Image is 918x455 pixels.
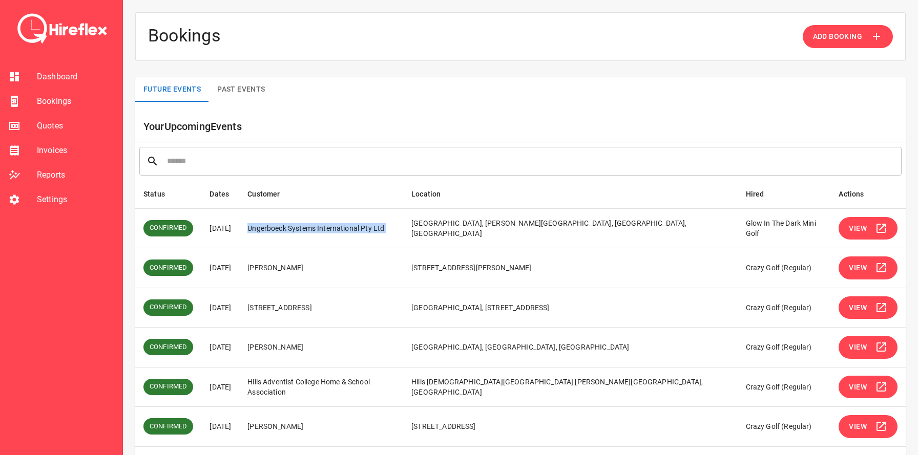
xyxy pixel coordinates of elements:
[201,248,239,288] td: [DATE]
[209,77,273,102] button: Past Events
[239,328,403,367] td: [PERSON_NAME]
[849,262,867,274] span: View
[135,180,201,209] th: Status
[403,367,737,407] td: Hills [DEMOGRAPHIC_DATA][GEOGRAPHIC_DATA] [PERSON_NAME][GEOGRAPHIC_DATA], [GEOGRAPHIC_DATA]
[143,422,193,431] span: CONFIRMED
[143,223,193,233] span: CONFIRMED
[37,144,114,157] span: Invoices
[201,288,239,328] td: [DATE]
[403,180,737,209] th: Location
[830,180,906,209] th: Actions
[803,25,893,48] button: Add Booking
[403,328,737,367] td: [GEOGRAPHIC_DATA], [GEOGRAPHIC_DATA], [GEOGRAPHIC_DATA]
[37,71,114,83] span: Dashboard
[849,222,867,235] span: View
[403,248,737,288] td: [STREET_ADDRESS][PERSON_NAME]
[839,415,898,438] button: View
[738,180,831,209] th: Hired
[37,95,114,107] span: Bookings
[148,25,221,48] h4: Bookings
[738,367,831,407] td: Crazy Golf (Regular)
[239,367,403,407] td: Hills Adventist College Home & School Association
[239,180,403,209] th: Customer
[839,376,898,399] button: View
[403,288,737,328] td: [GEOGRAPHIC_DATA], [STREET_ADDRESS]
[135,77,209,102] button: Future Events
[813,30,862,43] span: Add Booking
[201,367,239,407] td: [DATE]
[143,263,193,273] span: CONFIRMED
[849,301,867,314] span: View
[239,288,403,328] td: [STREET_ADDRESS]
[738,328,831,367] td: Crazy Golf (Regular)
[201,328,239,367] td: [DATE]
[839,336,898,359] button: View
[37,120,114,132] span: Quotes
[849,420,867,433] span: View
[839,217,898,240] button: View
[738,248,831,288] td: Crazy Golf (Regular)
[239,407,403,447] td: [PERSON_NAME]
[839,296,898,319] button: View
[201,180,239,209] th: Dates
[143,302,193,312] span: CONFIRMED
[239,248,403,288] td: [PERSON_NAME]
[143,382,193,392] span: CONFIRMED
[201,208,239,248] td: [DATE]
[839,256,898,279] button: View
[403,407,737,447] td: [STREET_ADDRESS]
[738,407,831,447] td: Crazy Golf (Regular)
[738,208,831,248] td: Glow In The Dark Mini Golf
[201,407,239,447] td: [DATE]
[738,288,831,328] td: Crazy Golf (Regular)
[37,169,114,181] span: Reports
[239,208,403,248] td: Ungerboeck Systems International Pty Ltd
[849,381,867,394] span: View
[403,208,737,248] td: [GEOGRAPHIC_DATA], [PERSON_NAME][GEOGRAPHIC_DATA], [GEOGRAPHIC_DATA], [GEOGRAPHIC_DATA]
[849,341,867,354] span: View
[37,193,114,206] span: Settings
[143,342,193,352] span: CONFIRMED
[143,118,906,135] h6: Your Upcoming Events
